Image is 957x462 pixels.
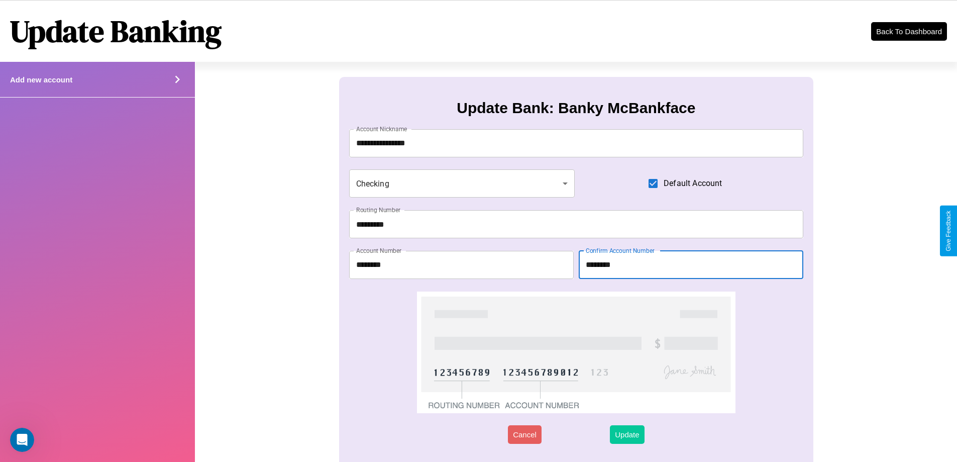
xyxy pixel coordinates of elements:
button: Back To Dashboard [871,22,947,41]
label: Account Number [356,246,401,255]
button: Cancel [508,425,542,444]
label: Confirm Account Number [586,246,655,255]
div: Checking [349,169,575,198]
span: Default Account [664,177,722,190]
h1: Update Banking [10,11,222,52]
label: Routing Number [356,206,400,214]
h3: Update Bank: Banky McBankface [457,100,695,117]
button: Update [610,425,644,444]
iframe: Intercom live chat [10,428,34,452]
img: check [417,292,735,413]
label: Account Nickname [356,125,407,133]
h4: Add new account [10,75,72,84]
div: Give Feedback [945,211,952,251]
